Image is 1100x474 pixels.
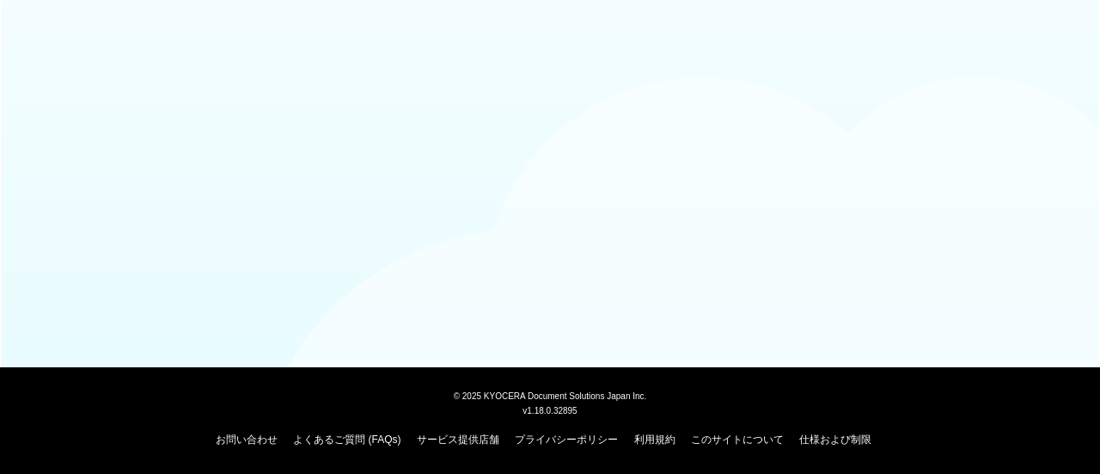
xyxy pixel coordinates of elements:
a: お問い合わせ [216,434,278,446]
a: このサイトについて [691,434,784,446]
a: プライバシーポリシー [515,434,618,446]
a: 仕様および制限 [799,434,871,446]
span: © 2025 KYOCERA Document Solutions Japan Inc. [454,390,647,401]
a: よくあるご質問 (FAQs) [293,434,400,446]
a: サービス提供店舗 [417,434,499,446]
span: v1.18.0.32895 [522,405,577,416]
a: 利用規約 [634,434,675,446]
